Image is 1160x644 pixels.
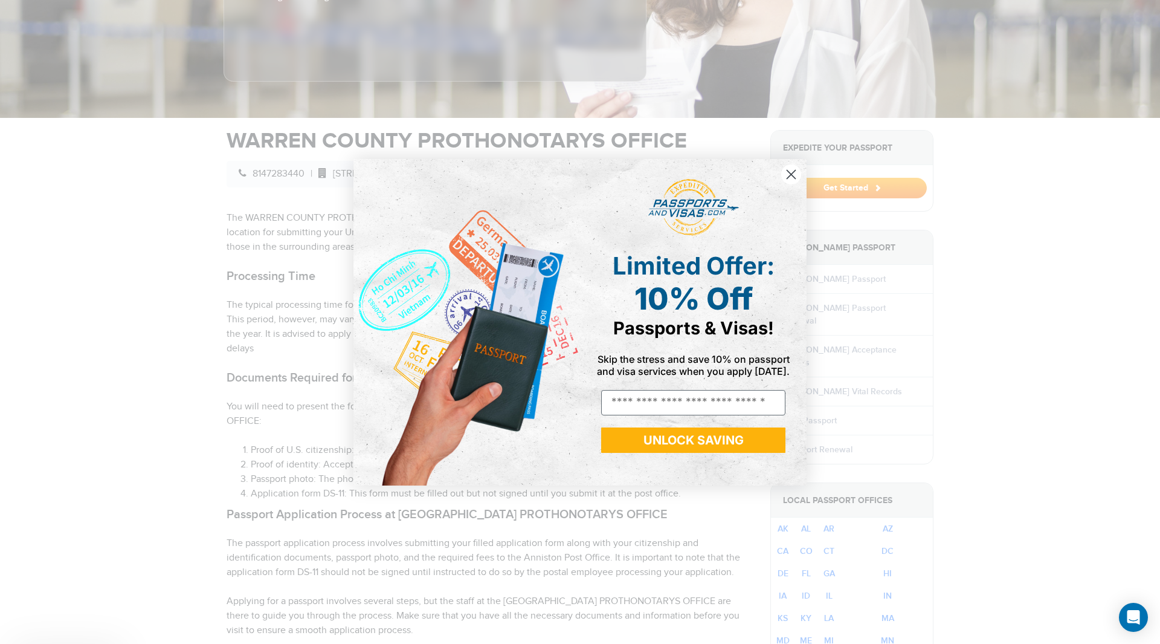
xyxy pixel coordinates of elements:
span: Passports & Visas! [613,317,774,339]
button: UNLOCK SAVING [601,428,785,453]
div: Open Intercom Messenger [1119,603,1148,632]
img: passports and visas [648,179,739,236]
img: de9cda0d-0715-46ca-9a25-073762a91ba7.png [353,159,580,486]
span: 10% Off [634,281,753,317]
button: Close dialog [781,164,802,185]
span: Limited Offer: [613,251,775,281]
span: Skip the stress and save 10% on passport and visa services when you apply [DATE]. [597,353,790,377]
